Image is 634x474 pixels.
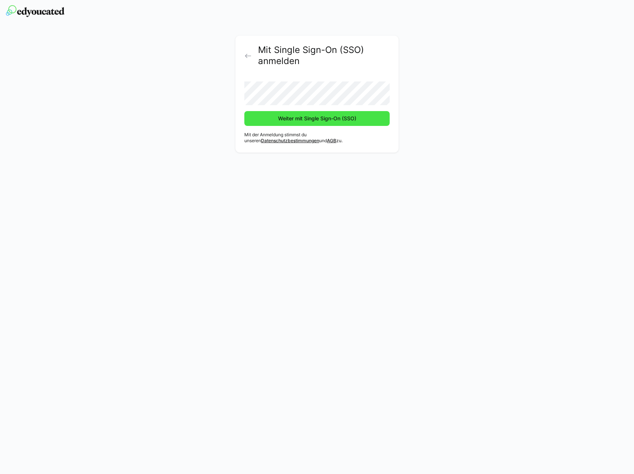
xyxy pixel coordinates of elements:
a: AGB [327,138,336,143]
img: edyoucated [6,5,65,17]
h2: Mit Single Sign-On (SSO) anmelden [258,44,390,67]
button: Weiter mit Single Sign-On (SSO) [244,111,390,126]
a: Datenschutzbestimmungen [261,138,319,143]
p: Mit der Anmeldung stimmst du unseren und zu. [244,132,390,144]
span: Weiter mit Single Sign-On (SSO) [277,115,357,122]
